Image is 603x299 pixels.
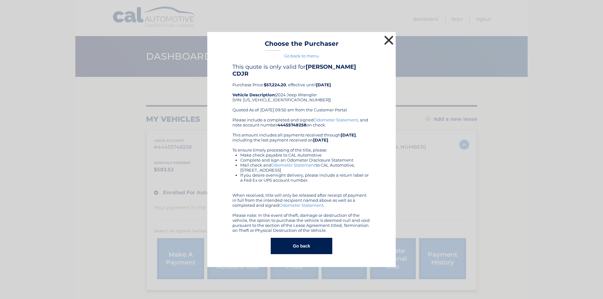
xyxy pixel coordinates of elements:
[271,238,332,254] button: Go back
[313,137,328,142] b: [DATE]
[271,163,316,168] a: Odometer Statement
[240,173,371,183] li: If you desire overnight delivery, please include a return label or a Fed Ex or UPS account number.
[277,122,307,127] b: 44455748258
[316,82,331,87] b: [DATE]
[232,63,371,77] h4: This quote is only valid for
[232,117,371,233] div: Please include a completed and signed , and note account number on check. This amount includes al...
[232,92,276,97] strong: Vehicle Description:
[341,132,356,137] b: [DATE]
[232,63,356,77] b: [PERSON_NAME] CDJR
[240,152,371,158] li: Make check payable to CAL Automotive
[240,163,371,173] li: Mail check and to CAL Automotive, [STREET_ADDRESS]
[284,53,319,58] a: Go back to menu
[383,34,395,46] button: ×
[265,40,339,51] h3: Choose the Purchaser
[232,63,371,117] div: Purchase Price: , effective until 2024 Jeep Wrangler (VIN: [US_VEHICLE_IDENTIFICATION_NUMBER]) Qu...
[264,82,286,87] b: $57,224.20
[314,117,358,122] a: Odometer Statement
[279,203,323,208] a: Odometer Statement
[240,158,371,163] li: Complete and sign an Odometer Disclosure Statement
